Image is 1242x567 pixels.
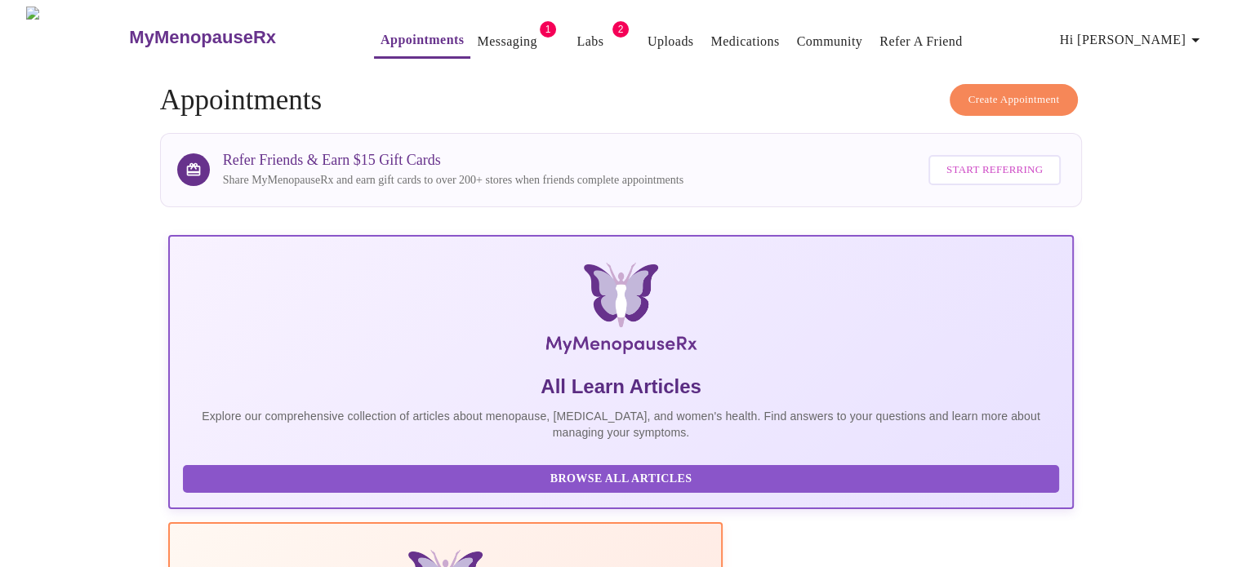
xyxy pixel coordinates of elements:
[129,27,276,48] h3: MyMenopauseRx
[160,84,1083,117] h4: Appointments
[127,9,341,66] a: MyMenopauseRx
[710,30,779,53] a: Medications
[183,471,1064,485] a: Browse All Articles
[968,91,1060,109] span: Create Appointment
[477,30,536,53] a: Messaging
[924,147,1065,193] a: Start Referring
[318,263,923,361] img: MyMenopauseRx Logo
[797,30,863,53] a: Community
[641,25,701,58] button: Uploads
[381,29,464,51] a: Appointments
[790,25,870,58] button: Community
[26,7,127,68] img: MyMenopauseRx Logo
[223,152,683,169] h3: Refer Friends & Earn $15 Gift Cards
[704,25,786,58] button: Medications
[1053,24,1212,56] button: Hi [PERSON_NAME]
[470,25,543,58] button: Messaging
[879,30,963,53] a: Refer a Friend
[183,465,1060,494] button: Browse All Articles
[223,172,683,188] p: Share MyMenopauseRx and earn gift cards to over 200+ stores when friends complete appointments
[183,408,1060,441] p: Explore our comprehensive collection of articles about menopause, [MEDICAL_DATA], and women's hea...
[1060,29,1205,51] span: Hi [PERSON_NAME]
[576,30,603,53] a: Labs
[928,155,1061,185] button: Start Referring
[540,21,556,38] span: 1
[183,374,1060,400] h5: All Learn Articles
[564,25,617,58] button: Labs
[612,21,629,38] span: 2
[873,25,969,58] button: Refer a Friend
[946,161,1043,179] span: Start Referring
[648,30,694,53] a: Uploads
[199,469,1044,489] span: Browse All Articles
[950,84,1079,116] button: Create Appointment
[374,24,470,59] button: Appointments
